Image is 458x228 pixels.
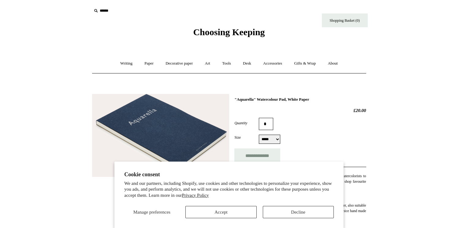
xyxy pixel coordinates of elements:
[124,181,334,199] p: We and our partners, including Shopify, use cookies and other technologies to personalize your ex...
[234,120,259,126] label: Quantity
[92,94,229,177] img: "Aquarella" Watercolour Pad, White Paper
[234,108,366,113] h2: £20.00
[133,210,170,215] span: Manage preferences
[160,55,198,72] a: Decorative paper
[124,206,179,218] button: Manage preferences
[322,55,343,72] a: About
[193,32,265,36] a: Choosing Keeping
[237,55,257,72] a: Desk
[182,193,209,198] a: Privacy Policy
[263,206,334,218] button: Decline
[199,55,216,72] a: Art
[217,55,236,72] a: Tools
[289,55,321,72] a: Gifts & Wrap
[258,55,288,72] a: Accessories
[115,55,138,72] a: Writing
[193,27,265,37] span: Choosing Keeping
[124,171,334,178] h2: Cookie consent
[139,55,159,72] a: Paper
[234,97,366,102] h1: "Aquarella" Watercolour Pad, White Paper
[234,135,259,140] label: Size
[185,206,256,218] button: Accept
[322,13,368,27] a: Shopping Basket (0)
